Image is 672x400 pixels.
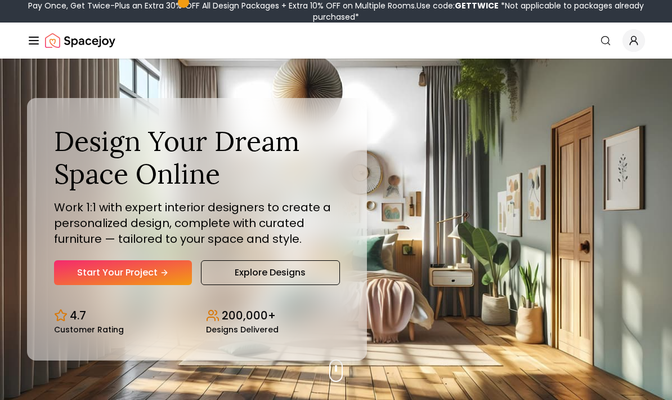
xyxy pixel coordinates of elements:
[54,326,124,334] small: Customer Rating
[70,308,86,323] p: 4.7
[201,260,340,285] a: Explore Designs
[54,125,340,190] h1: Design Your Dream Space Online
[45,29,115,52] a: Spacejoy
[45,29,115,52] img: Spacejoy Logo
[206,326,279,334] small: Designs Delivered
[54,299,340,334] div: Design stats
[27,23,645,59] nav: Global
[54,260,192,285] a: Start Your Project
[54,199,340,247] p: Work 1:1 with expert interior designers to create a personalized design, complete with curated fu...
[222,308,276,323] p: 200,000+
